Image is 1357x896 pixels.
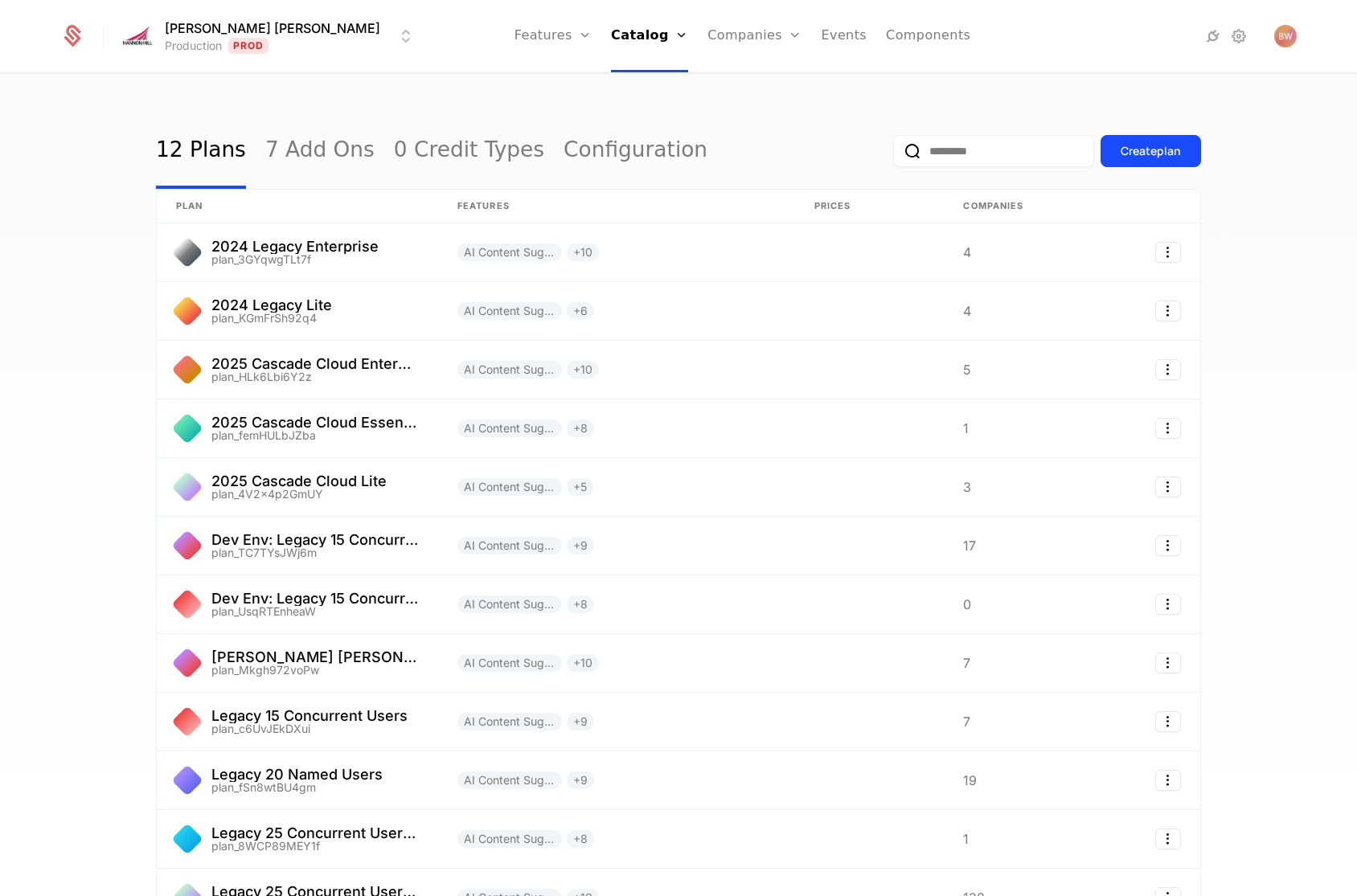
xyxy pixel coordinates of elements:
[1155,242,1181,263] button: Select action
[156,113,246,189] a: 12 Plans
[564,113,707,189] a: Configuration
[1155,653,1181,673] button: Select action
[1101,135,1201,167] button: Createplan
[1121,143,1181,159] div: Create plan
[118,23,157,48] img: Hannon Hill
[265,113,375,189] a: 7 Add Ons
[795,190,945,223] th: Prices
[1155,770,1181,791] button: Select action
[1155,301,1181,321] button: Select action
[1274,25,1297,47] button: Open user button
[165,38,222,54] div: Production
[1155,418,1181,439] button: Select action
[157,190,438,223] th: plan
[1155,535,1181,556] button: Select action
[394,113,544,189] a: 0 Credit Types
[1229,27,1248,46] a: Settings
[1155,594,1181,615] button: Select action
[1155,828,1181,849] button: Select action
[1274,25,1297,47] img: Bradley Wagner
[1155,477,1181,497] button: Select action
[228,38,269,54] span: Prod
[1155,359,1181,380] button: Select action
[165,18,380,38] span: [PERSON_NAME] [PERSON_NAME]
[1155,711,1181,732] button: Select action
[1203,27,1223,46] a: Integrations
[438,190,795,223] th: Features
[123,18,416,54] button: Select environment
[944,190,1072,223] th: Companies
